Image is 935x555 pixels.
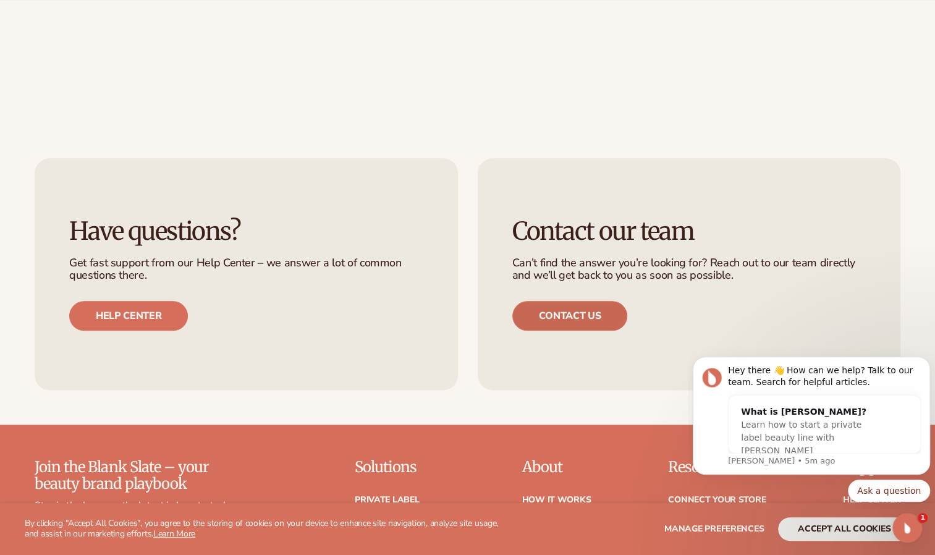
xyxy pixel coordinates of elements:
p: Join the Blank Slate – your beauty brand playbook [35,459,231,492]
p: About [522,459,591,475]
a: Private label [355,496,419,504]
a: Contact us [512,301,628,331]
button: Manage preferences [664,517,764,541]
p: Resources [668,459,766,475]
p: Solutions [355,459,445,475]
a: Learn More [153,528,195,540]
p: By clicking "Accept All Cookies", you agree to the storing of cookies on your device to enhance s... [25,519,507,540]
p: Can’t find the answer you’re looking for? Reach out to our team directly and we’ll get back to yo... [512,257,866,282]
iframe: Intercom notifications message [688,346,935,509]
span: 1 [918,513,928,523]
p: Stay in the know on the latest in beauty, tech, startup, and business news. [35,499,231,525]
iframe: Intercom live chat [892,513,922,543]
span: Manage preferences [664,523,764,535]
p: Get fast support from our Help Center – we answer a lot of common questions there. [69,257,423,282]
a: Connect your store [668,496,766,504]
h3: Have questions? [69,218,423,245]
button: accept all cookies [778,517,910,541]
h3: Contact our team [512,218,866,245]
a: How It Works [522,496,591,504]
a: Help center [69,301,188,331]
